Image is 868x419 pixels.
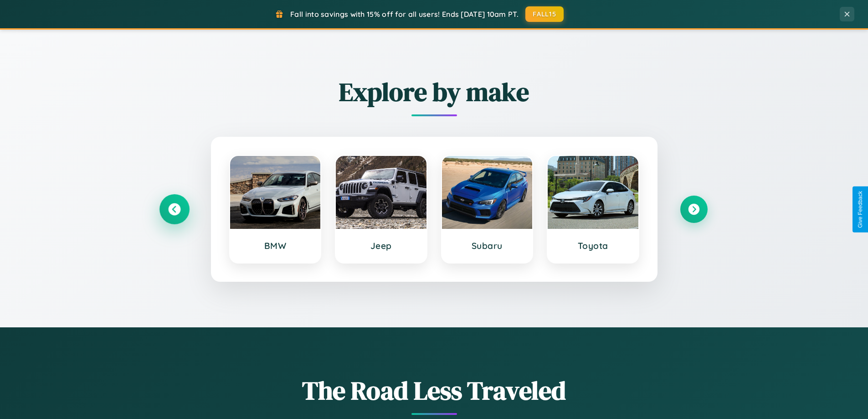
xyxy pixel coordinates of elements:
[161,373,708,408] h1: The Road Less Traveled
[557,240,629,251] h3: Toyota
[345,240,417,251] h3: Jeep
[451,240,524,251] h3: Subaru
[161,74,708,109] h2: Explore by make
[857,191,863,228] div: Give Feedback
[239,240,312,251] h3: BMW
[525,6,564,22] button: FALL15
[290,10,519,19] span: Fall into savings with 15% off for all users! Ends [DATE] 10am PT.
